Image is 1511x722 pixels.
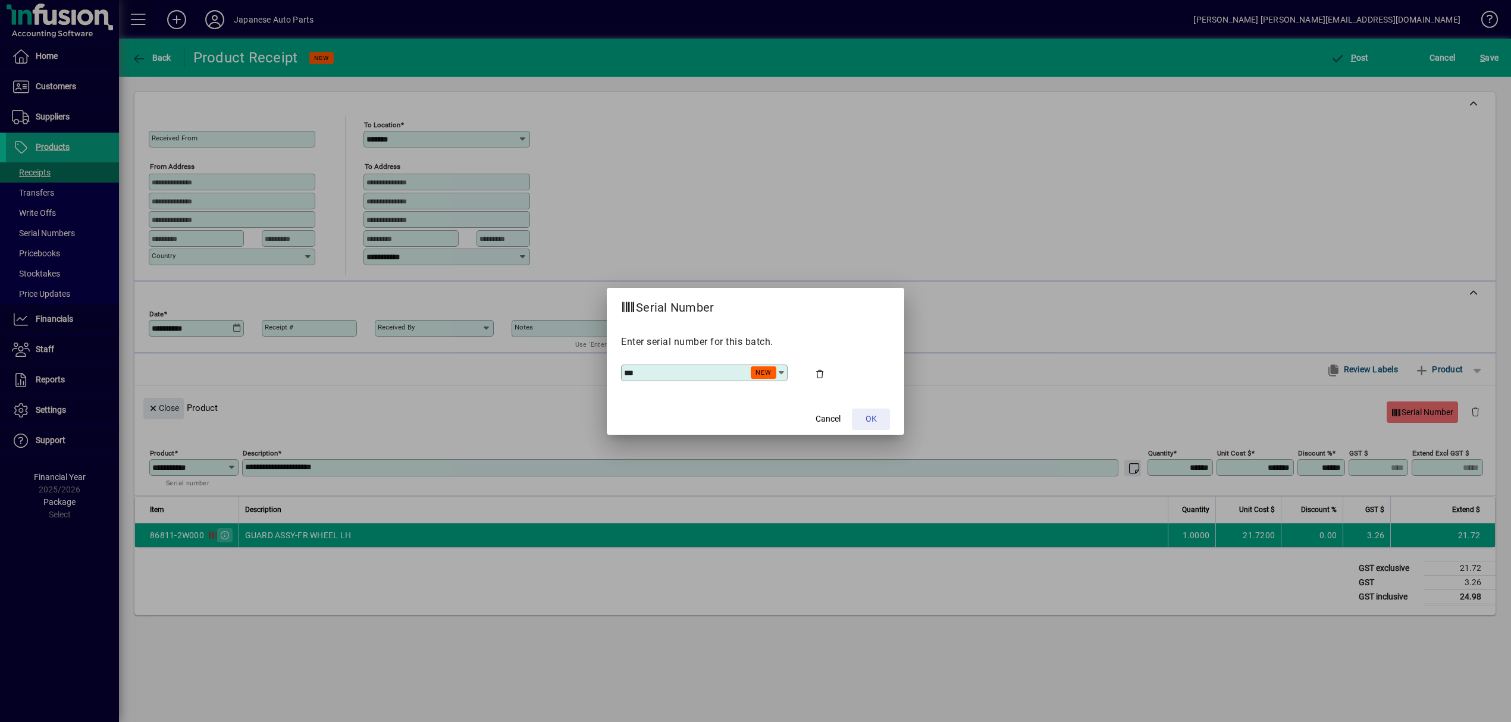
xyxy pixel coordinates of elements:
p: Enter serial number for this batch. [621,335,890,349]
h2: Serial Number [607,288,728,322]
span: OK [866,413,877,425]
span: Cancel [816,413,841,425]
button: OK [852,409,890,430]
button: Cancel [809,409,847,430]
span: NEW [755,369,772,376]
